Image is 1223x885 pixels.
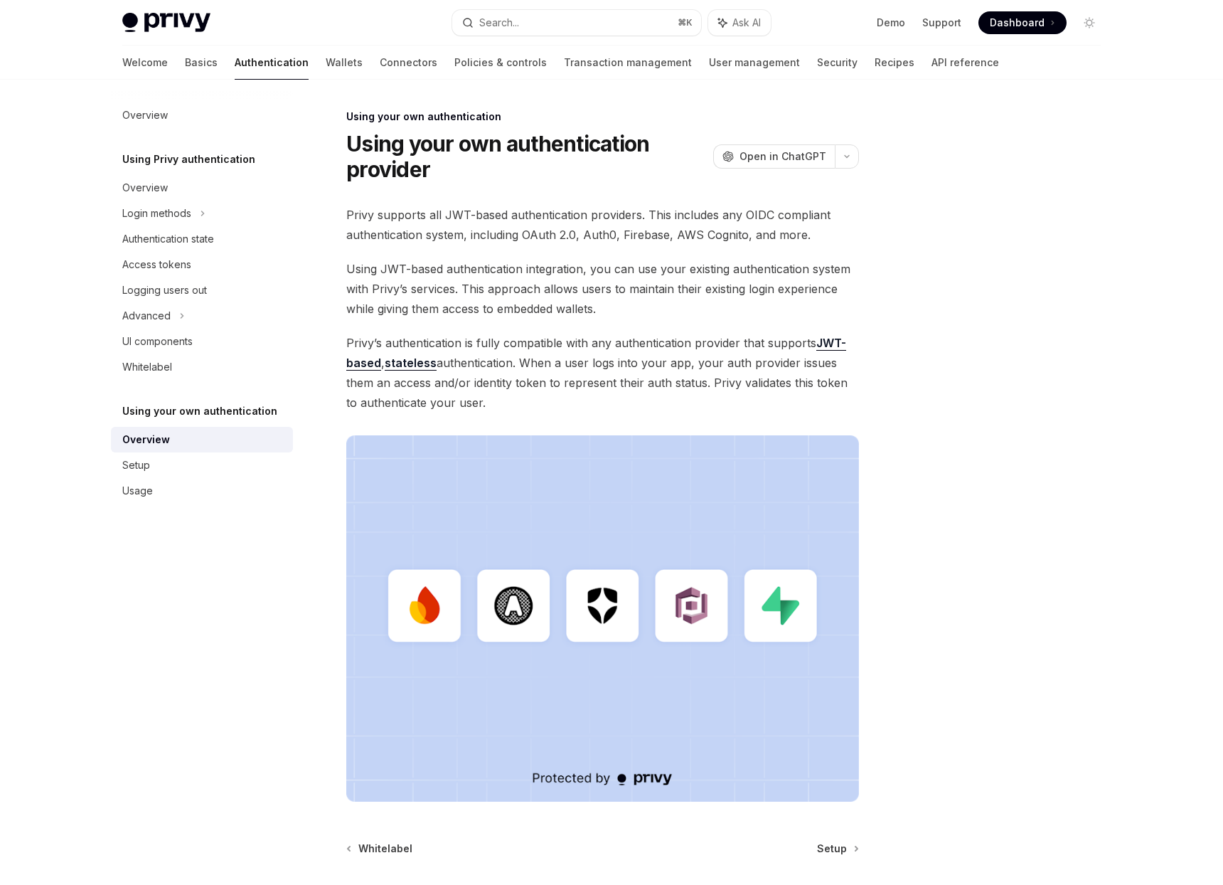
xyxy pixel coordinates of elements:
a: Basics [185,46,218,80]
a: Recipes [875,46,914,80]
div: Using your own authentication [346,110,859,124]
a: Security [817,46,858,80]
a: UI components [111,329,293,354]
div: Access tokens [122,256,191,273]
h5: Using your own authentication [122,403,277,420]
a: Setup [817,842,858,856]
span: Dashboard [990,16,1045,30]
a: Policies & controls [454,46,547,80]
a: Authentication [235,46,309,80]
a: Overview [111,102,293,128]
div: Overview [122,179,168,196]
span: Ask AI [732,16,761,30]
a: Overview [111,175,293,201]
button: Search...⌘K [452,10,701,36]
button: Open in ChatGPT [713,144,835,169]
a: Overview [111,427,293,452]
a: Usage [111,478,293,504]
div: Authentication state [122,230,214,248]
div: Logging users out [122,282,207,299]
a: User management [709,46,800,80]
a: Wallets [326,46,363,80]
div: Search... [479,14,519,31]
h5: Using Privy authentication [122,151,255,168]
a: Setup [111,452,293,478]
div: Setup [122,457,150,474]
span: Using JWT-based authentication integration, you can use your existing authentication system with ... [346,259,859,319]
a: Support [922,16,961,30]
a: Whitelabel [348,842,412,856]
div: Advanced [122,307,171,324]
a: Access tokens [111,252,293,277]
span: Open in ChatGPT [739,149,826,164]
a: Demo [877,16,905,30]
div: Whitelabel [122,359,172,376]
img: JWT-based auth splash [346,435,859,802]
span: Privy supports all JWT-based authentication providers. This includes any OIDC compliant authentic... [346,205,859,245]
span: Whitelabel [358,842,412,856]
a: API reference [931,46,999,80]
span: Setup [817,842,847,856]
span: Privy’s authentication is fully compatible with any authentication provider that supports , authe... [346,333,859,413]
div: Usage [122,482,153,499]
button: Ask AI [708,10,771,36]
div: UI components [122,333,193,350]
div: Overview [122,431,170,448]
a: Connectors [380,46,437,80]
a: stateless [385,356,437,371]
span: ⌘ K [678,17,693,28]
div: Overview [122,107,168,124]
a: Authentication state [111,226,293,252]
a: Logging users out [111,277,293,303]
a: Welcome [122,46,168,80]
button: Toggle dark mode [1078,11,1101,34]
h1: Using your own authentication provider [346,131,707,182]
img: light logo [122,13,210,33]
a: Transaction management [564,46,692,80]
a: Dashboard [978,11,1067,34]
div: Login methods [122,205,191,222]
a: Whitelabel [111,354,293,380]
